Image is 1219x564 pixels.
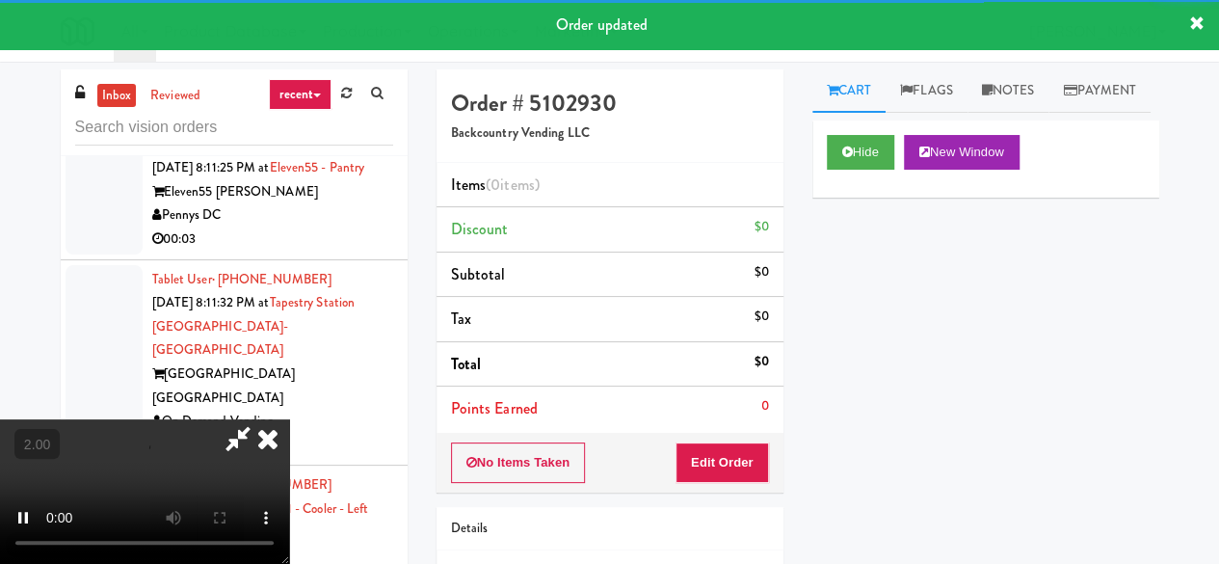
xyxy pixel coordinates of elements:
[269,79,332,110] a: recent
[1048,69,1151,113] a: Payment
[451,126,769,141] h5: Backcountry Vending LLC
[152,363,393,410] div: [GEOGRAPHIC_DATA] [GEOGRAPHIC_DATA]
[152,293,356,359] a: Tapestry Station [GEOGRAPHIC_DATA]-[GEOGRAPHIC_DATA]
[886,69,967,113] a: Flags
[269,499,369,518] a: 1331 - Cooler - Left
[451,353,482,375] span: Total
[152,180,393,204] div: Eleven55 [PERSON_NAME]
[904,135,1020,170] button: New Window
[451,517,769,541] div: Details
[212,270,332,288] span: · [PHONE_NUMBER]
[451,397,538,419] span: Points Earned
[676,443,769,483] button: Edit Order
[812,69,887,113] a: Cart
[451,263,506,285] span: Subtotal
[152,158,270,176] span: [DATE] 8:11:25 PM at
[152,203,393,228] div: Pennys DC
[556,13,648,36] span: Order updated
[451,308,471,330] span: Tax
[97,84,137,108] a: inbox
[754,350,768,374] div: $0
[152,228,393,252] div: 00:03
[451,218,509,240] span: Discount
[827,135,894,170] button: Hide
[500,174,535,196] ng-pluralize: items
[152,270,332,288] a: Tablet User· [PHONE_NUMBER]
[152,410,393,434] div: On Demand Vending
[451,174,540,196] span: Items
[61,125,408,260] li: Tablet User· [PHONE_NUMBER][DATE] 8:11:25 PM atEleven55 - PantryEleven55 [PERSON_NAME]Pennys DC00:03
[754,260,768,284] div: $0
[486,174,540,196] span: (0 )
[61,260,408,467] li: Tablet User· [PHONE_NUMBER][DATE] 8:11:32 PM atTapestry Station [GEOGRAPHIC_DATA]-[GEOGRAPHIC_DAT...
[146,84,205,108] a: reviewed
[754,215,768,239] div: $0
[760,394,768,418] div: 0
[75,110,393,146] input: Search vision orders
[967,69,1049,113] a: Notes
[754,305,768,329] div: $0
[152,293,270,311] span: [DATE] 8:11:32 PM at
[451,443,586,483] button: No Items Taken
[270,158,365,176] a: Eleven55 - Pantry
[451,91,769,116] h4: Order # 5102930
